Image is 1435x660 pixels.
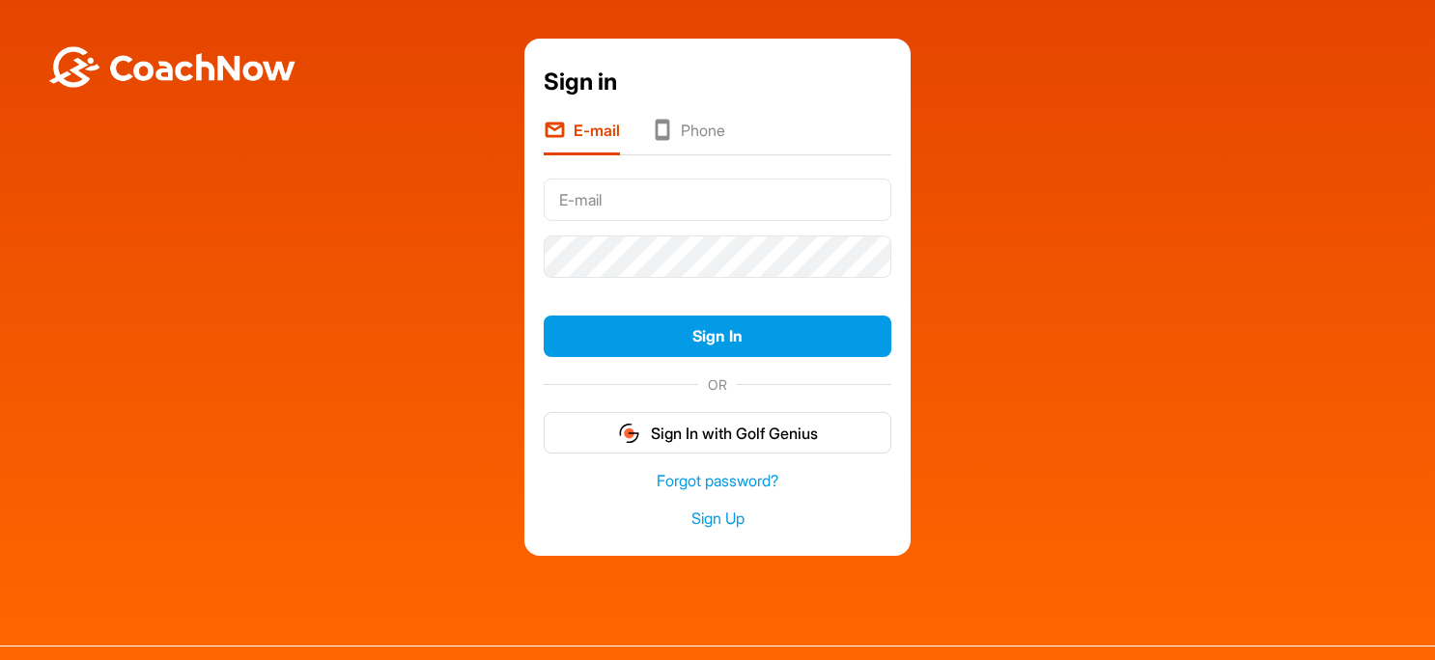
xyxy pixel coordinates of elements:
[617,422,641,445] img: gg_logo
[544,65,891,99] div: Sign in
[544,119,620,155] li: E-mail
[698,374,737,395] span: OR
[46,46,297,88] img: BwLJSsUCoWCh5upNqxVrqldRgqLPVwmV24tXu5FoVAoFEpwwqQ3VIfuoInZCoVCoTD4vwADAC3ZFMkVEQFDAAAAAElFTkSuQmCC
[544,508,891,530] a: Sign Up
[544,412,891,454] button: Sign In with Golf Genius
[544,316,891,357] button: Sign In
[544,179,891,221] input: E-mail
[651,119,725,155] li: Phone
[544,470,891,492] a: Forgot password?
